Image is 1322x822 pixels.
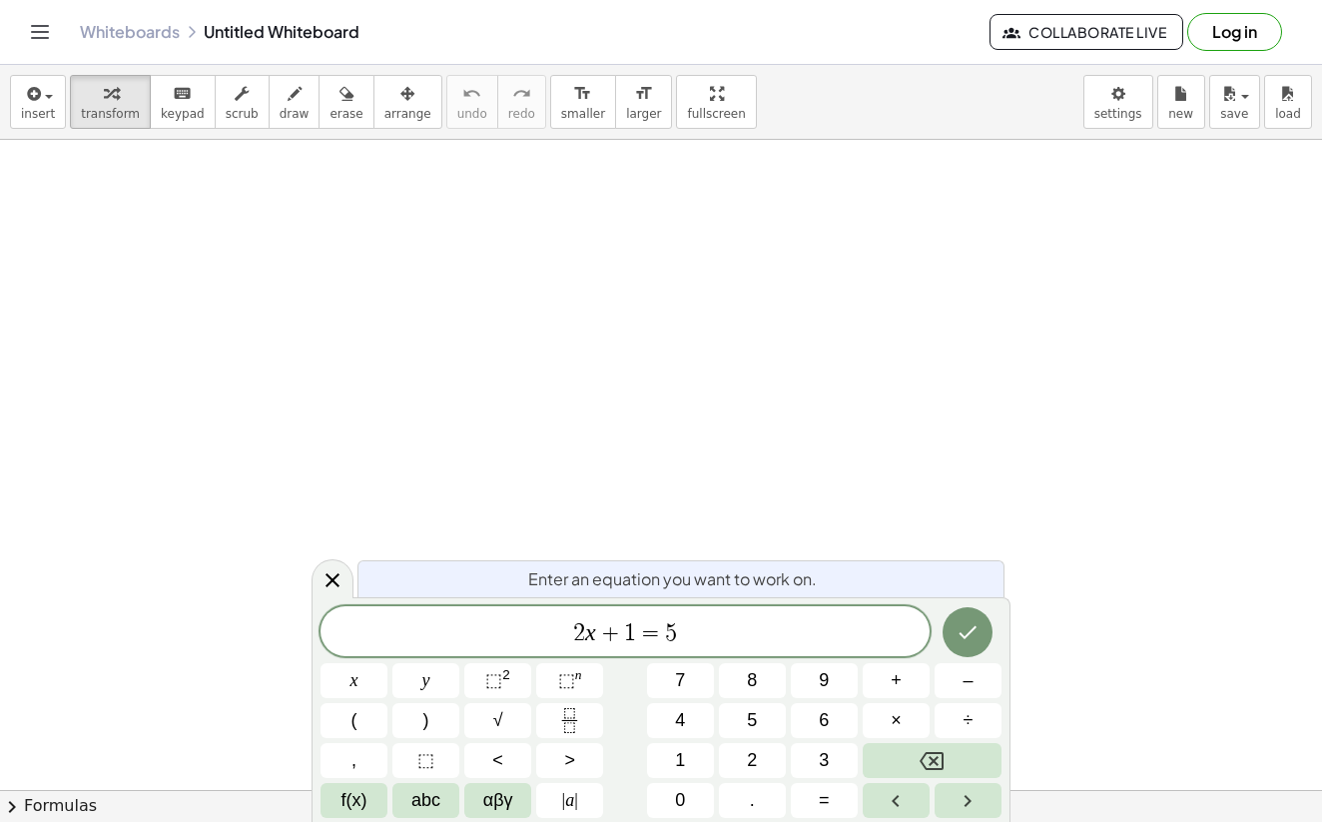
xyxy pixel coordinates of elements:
[562,790,566,810] span: |
[550,75,616,129] button: format_sizesmaller
[863,743,1001,778] button: Backspace
[1264,75,1312,129] button: load
[863,703,930,738] button: Times
[935,703,1001,738] button: Divide
[676,75,756,129] button: fullscreen
[573,82,592,106] i: format_size
[351,747,356,774] span: ,
[647,663,714,698] button: 7
[1157,75,1205,129] button: new
[819,667,829,694] span: 9
[562,787,578,814] span: a
[719,663,786,698] button: 8
[747,667,757,694] span: 8
[1168,107,1193,121] span: new
[321,663,387,698] button: x
[330,107,362,121] span: erase
[624,621,636,645] span: 1
[392,703,459,738] button: )
[747,747,757,774] span: 2
[575,667,582,682] sup: n
[615,75,672,129] button: format_sizelarger
[675,667,685,694] span: 7
[497,75,546,129] button: redoredo
[891,667,902,694] span: +
[464,703,531,738] button: Square root
[935,783,1001,818] button: Right arrow
[81,107,140,121] span: transform
[464,663,531,698] button: Squared
[564,747,575,774] span: >
[392,783,459,818] button: Alphabet
[819,707,829,734] span: 6
[536,783,603,818] button: Absolute value
[417,747,434,774] span: ⬚
[150,75,216,129] button: keyboardkeypad
[485,670,502,690] span: ⬚
[626,107,661,121] span: larger
[750,787,755,814] span: .
[70,75,151,129] button: transform
[508,107,535,121] span: redo
[384,107,431,121] span: arrange
[1275,107,1301,121] span: load
[1094,107,1142,121] span: settings
[558,670,575,690] span: ⬚
[791,663,858,698] button: 9
[464,783,531,818] button: Greek alphabet
[791,743,858,778] button: 3
[647,783,714,818] button: 0
[341,787,367,814] span: f(x)
[647,703,714,738] button: 4
[719,743,786,778] button: 2
[502,667,510,682] sup: 2
[665,621,677,645] span: 5
[269,75,321,129] button: draw
[280,107,310,121] span: draw
[319,75,373,129] button: erase
[963,667,973,694] span: –
[719,703,786,738] button: 5
[24,16,56,48] button: Toggle navigation
[1187,13,1282,51] button: Log in
[351,707,357,734] span: (
[675,787,685,814] span: 0
[573,621,585,645] span: 2
[687,107,745,121] span: fullscreen
[483,787,513,814] span: αβγ
[675,747,685,774] span: 1
[647,743,714,778] button: 1
[462,82,481,106] i: undo
[446,75,498,129] button: undoundo
[392,743,459,778] button: Placeholder
[21,107,55,121] span: insert
[819,787,830,814] span: =
[596,621,625,645] span: +
[675,707,685,734] span: 4
[411,787,440,814] span: abc
[574,790,578,810] span: |
[536,703,603,738] button: Fraction
[492,747,503,774] span: <
[863,663,930,698] button: Plus
[173,82,192,106] i: keyboard
[321,783,387,818] button: Functions
[935,663,1001,698] button: Minus
[634,82,653,106] i: format_size
[392,663,459,698] button: y
[719,783,786,818] button: .
[863,783,930,818] button: Left arrow
[423,707,429,734] span: )
[990,14,1183,50] button: Collaborate Live
[493,707,503,734] span: √
[1006,23,1166,41] span: Collaborate Live
[791,703,858,738] button: 6
[636,621,665,645] span: =
[891,707,902,734] span: ×
[512,82,531,106] i: redo
[422,667,430,694] span: y
[819,747,829,774] span: 3
[964,707,974,734] span: ÷
[1209,75,1260,129] button: save
[215,75,270,129] button: scrub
